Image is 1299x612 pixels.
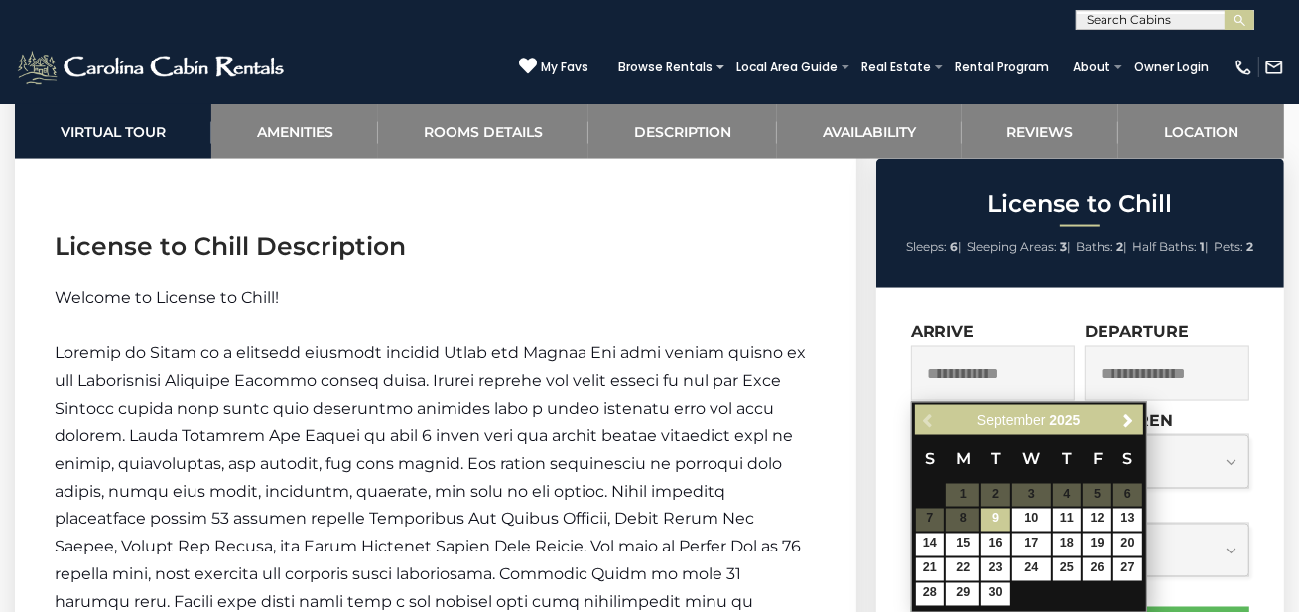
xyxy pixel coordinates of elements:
a: My Favs [519,57,588,77]
span: Half Baths: [1132,239,1197,254]
span: Baths: [1076,239,1113,254]
strong: 3 [1060,239,1067,254]
a: About [1063,54,1120,81]
label: Departure [1085,322,1189,341]
span: Friday [1093,449,1103,468]
a: 28 [916,583,945,606]
strong: 6 [950,239,958,254]
a: 26 [1083,558,1111,581]
a: 18 [1053,534,1082,556]
span: September [977,412,1045,428]
span: Pets: [1214,239,1243,254]
span: Thursday [1062,449,1072,468]
a: 12 [1083,509,1111,532]
a: Local Area Guide [726,54,847,81]
span: Wednesday [1022,449,1040,468]
a: 15 [946,534,979,556]
h3: License to Chill Description [55,229,817,264]
a: 17 [1012,534,1050,556]
span: 2025 [1049,412,1080,428]
a: 29 [946,583,979,606]
a: Rooms Details [378,104,588,159]
a: Owner Login [1124,54,1219,81]
span: Sunday [925,449,935,468]
a: Browse Rentals [608,54,722,81]
span: Sleeping Areas: [967,239,1057,254]
span: Monday [956,449,971,468]
a: Location [1118,104,1284,159]
img: mail-regular-white.png [1264,58,1284,77]
li: | [967,234,1071,260]
img: phone-regular-white.png [1234,58,1253,77]
a: 24 [1012,558,1050,581]
span: Next [1120,413,1136,428]
span: Sleeps: [906,239,947,254]
span: My Favs [541,59,588,76]
a: Virtual Tour [15,104,211,159]
a: Availability [777,104,962,159]
a: Rental Program [945,54,1059,81]
a: Reviews [962,104,1119,159]
a: 20 [1113,534,1142,556]
li: | [1076,234,1127,260]
a: Description [588,104,777,159]
h2: License to Chill [881,191,1279,217]
strong: 1 [1200,239,1205,254]
strong: 2 [1246,239,1253,254]
a: 23 [981,558,1010,581]
span: Saturday [1123,449,1133,468]
label: Arrive [911,322,974,341]
strong: 2 [1116,239,1123,254]
li: | [906,234,962,260]
a: 10 [1012,509,1050,532]
a: 19 [1083,534,1111,556]
a: 13 [1113,509,1142,532]
a: 30 [981,583,1010,606]
a: 25 [1053,558,1082,581]
a: 9 [981,509,1010,532]
a: 22 [946,558,979,581]
a: 21 [916,558,945,581]
a: 14 [916,534,945,556]
li: | [1132,234,1209,260]
a: Next [1116,408,1141,432]
img: White-1-2.png [15,48,290,87]
span: Tuesday [991,449,1001,468]
span: Welcome to License to Chill! [55,288,279,306]
a: Real Estate [851,54,941,81]
a: 11 [1053,509,1082,532]
a: Amenities [211,104,379,159]
a: 27 [1113,558,1142,581]
a: 16 [981,534,1010,556]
